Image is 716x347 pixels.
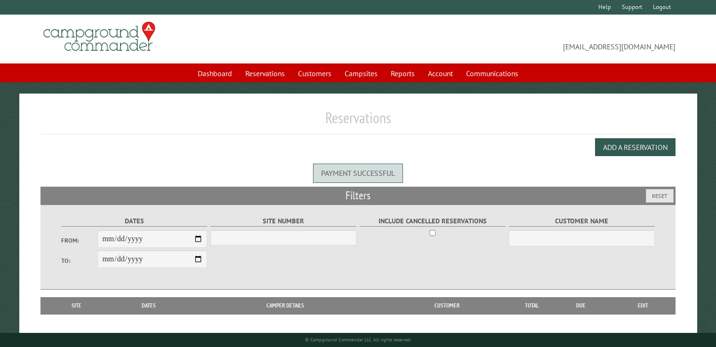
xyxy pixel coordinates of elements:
th: Dates [108,297,190,314]
label: To: [61,256,98,265]
a: Reservations [240,64,290,82]
label: Include Cancelled Reservations [360,216,506,227]
img: Campground Commander [40,18,158,55]
div: Payment successful [313,164,403,182]
h1: Reservations [40,109,676,134]
th: Due [551,297,611,314]
label: From: [61,236,98,245]
a: Customers [292,64,337,82]
th: Edit [611,297,676,314]
label: Customer Name [509,216,655,227]
small: © Campground Commander LLC. All rights reserved. [305,337,411,343]
th: Site [45,297,108,314]
label: Dates [61,216,208,227]
span: [EMAIL_ADDRESS][DOMAIN_NAME] [358,26,676,52]
a: Communications [460,64,524,82]
a: Dashboard [192,64,238,82]
th: Customer [381,297,513,314]
th: Total [513,297,551,314]
a: Reports [385,64,420,82]
h2: Filters [40,187,676,205]
th: Camper Details [190,297,381,314]
a: Campsites [339,64,383,82]
button: Reset [646,189,674,203]
label: Site Number [210,216,357,227]
a: Account [422,64,459,82]
button: Add a Reservation [595,138,676,156]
